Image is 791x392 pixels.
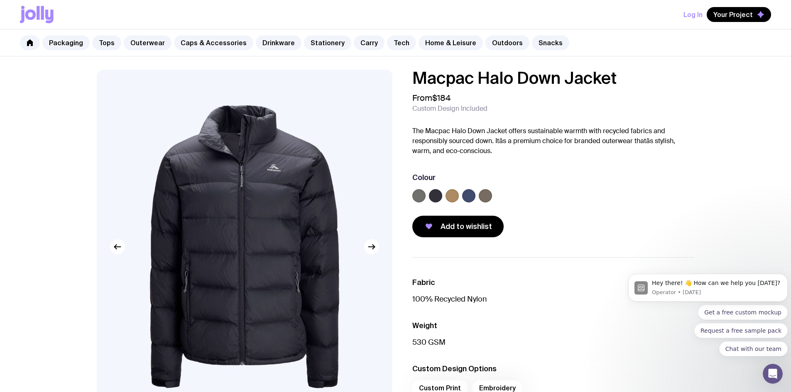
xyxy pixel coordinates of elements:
[412,173,436,183] h3: Colour
[174,35,253,50] a: Caps & Accessories
[419,35,483,50] a: Home & Leisure
[625,246,791,370] iframe: Intercom notifications message
[412,105,487,113] span: Custom Design Included
[354,35,384,50] a: Carry
[412,321,695,331] h3: Weight
[532,35,569,50] a: Snacks
[412,364,695,374] h3: Custom Design Options
[412,126,695,156] p: The Macpac Halo Down Jacket offers sustainable warmth with recycled fabrics and responsibly sourc...
[707,7,771,22] button: Your Project
[42,35,90,50] a: Packaging
[412,216,504,237] button: Add to wishlist
[304,35,351,50] a: Stationery
[256,35,301,50] a: Drinkware
[485,35,529,50] a: Outdoors
[763,364,783,384] iframe: Intercom live chat
[412,70,695,86] h1: Macpac Halo Down Jacket
[432,93,451,103] span: $184
[387,35,416,50] a: Tech
[683,7,703,22] button: Log In
[412,278,695,287] h3: Fabric
[441,222,492,231] span: Add to wishlist
[412,93,451,103] span: From
[713,10,753,19] span: Your Project
[412,294,695,304] p: 100% Recycled Nylon
[92,35,121,50] a: Tops
[412,337,695,347] p: 530 GSM
[124,35,171,50] a: Outerwear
